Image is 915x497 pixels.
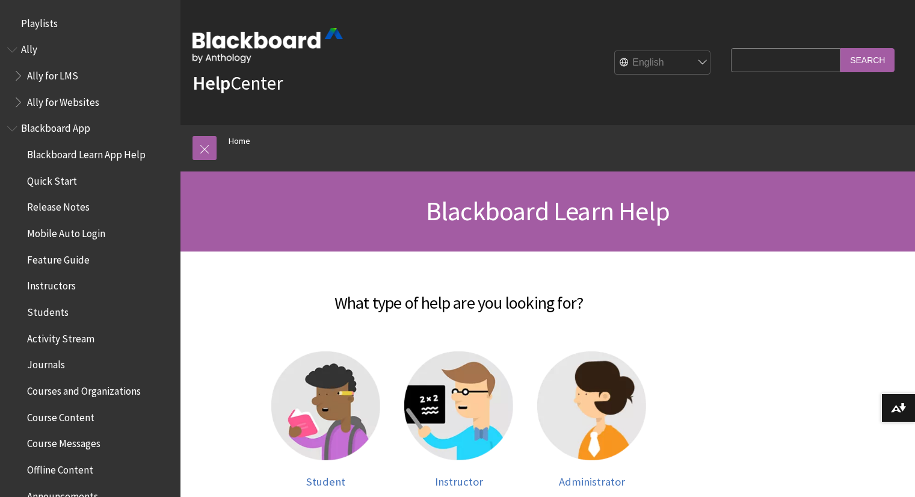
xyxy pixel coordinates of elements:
[559,475,625,489] span: Administrator
[27,223,105,239] span: Mobile Auto Login
[404,351,513,460] img: Instructor help
[27,355,65,371] span: Journals
[193,276,725,315] h2: What type of help are you looking for?
[27,66,78,82] span: Ally for LMS
[840,48,895,72] input: Search
[27,407,94,424] span: Course Content
[404,351,513,488] a: Instructor help Instructor
[27,302,69,318] span: Students
[27,329,94,345] span: Activity Stream
[435,475,483,489] span: Instructor
[27,276,76,292] span: Instructors
[27,171,77,187] span: Quick Start
[615,51,711,75] select: Site Language Selector
[7,13,173,34] nav: Book outline for Playlists
[27,250,90,266] span: Feature Guide
[306,475,345,489] span: Student
[193,71,283,95] a: HelpCenter
[426,194,670,227] span: Blackboard Learn Help
[193,71,230,95] strong: Help
[21,40,37,56] span: Ally
[27,434,100,450] span: Course Messages
[27,381,141,397] span: Courses and Organizations
[229,134,250,149] a: Home
[271,351,380,488] a: Student help Student
[537,351,646,460] img: Administrator help
[27,197,90,214] span: Release Notes
[21,119,90,135] span: Blackboard App
[27,460,93,476] span: Offline Content
[193,28,343,63] img: Blackboard by Anthology
[27,92,99,108] span: Ally for Websites
[271,351,380,460] img: Student help
[21,13,58,29] span: Playlists
[27,144,146,161] span: Blackboard Learn App Help
[537,351,646,488] a: Administrator help Administrator
[7,40,173,113] nav: Book outline for Anthology Ally Help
